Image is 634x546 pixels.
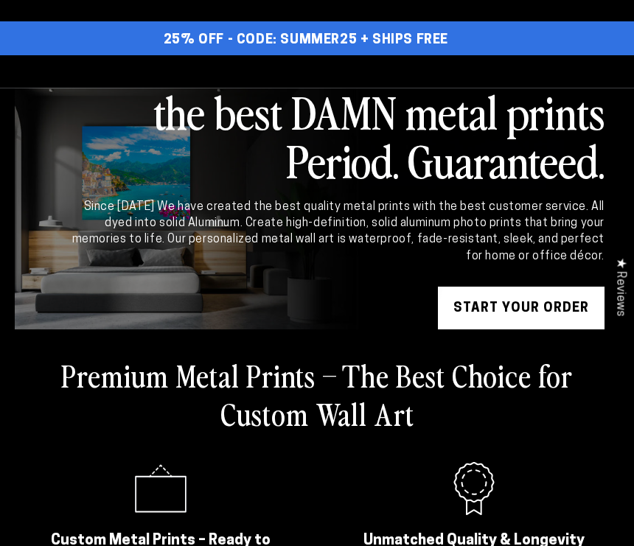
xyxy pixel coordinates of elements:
div: Click to open Judge.me floating reviews tab [606,246,634,328]
div: Since [DATE] We have created the best quality metal prints with the best customer service. All dy... [69,199,605,265]
span: 25% OFF - Code: SUMMER25 + Ships Free [164,32,448,49]
h2: Premium Metal Prints – The Best Choice for Custom Wall Art [15,356,619,433]
a: START YOUR Order [438,287,605,331]
h2: the best DAMN metal prints Period. Guaranteed. [69,87,605,184]
summary: Search our site [531,55,563,88]
summary: Menu [6,55,38,88]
